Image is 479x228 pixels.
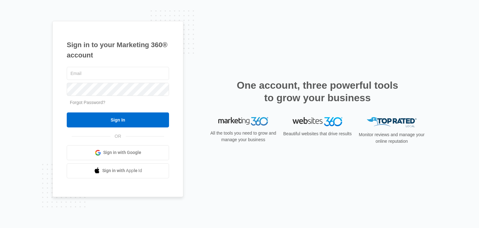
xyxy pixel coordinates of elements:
span: Sign in with Google [103,149,141,156]
h1: Sign in to your Marketing 360® account [67,40,169,60]
p: All the tools you need to grow and manage your business [208,130,278,143]
p: Monitor reviews and manage your online reputation [357,131,427,145]
img: Marketing 360 [218,117,268,126]
input: Email [67,67,169,80]
span: Sign in with Apple Id [102,167,142,174]
a: Forgot Password? [70,100,105,105]
img: Top Rated Local [367,117,417,127]
img: Websites 360 [293,117,342,126]
a: Sign in with Apple Id [67,163,169,178]
span: OR [110,133,126,140]
p: Beautiful websites that drive results [283,131,352,137]
input: Sign In [67,112,169,127]
a: Sign in with Google [67,145,169,160]
h2: One account, three powerful tools to grow your business [235,79,400,104]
